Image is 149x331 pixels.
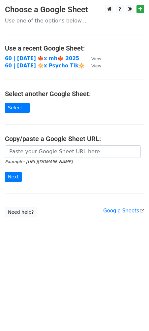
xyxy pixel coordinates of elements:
h4: Select another Google Sheet: [5,90,144,98]
a: View [85,55,101,61]
a: Google Sheets [103,208,144,214]
a: View [85,63,101,69]
small: Example: [URL][DOMAIN_NAME] [5,159,73,164]
h4: Copy/paste a Google Sheet URL: [5,135,144,143]
small: View [91,63,101,68]
p: Use one of the options below... [5,17,144,24]
h3: Choose a Google Sheet [5,5,144,15]
small: View [91,56,101,61]
input: Paste your Google Sheet URL here [5,145,141,158]
input: Next [5,172,22,182]
a: Need help? [5,207,37,217]
h4: Use a recent Google Sheet: [5,44,144,52]
a: Select... [5,103,30,113]
a: 60 | [DATE] 🍁x mh🍁 2025 [5,55,79,61]
a: 60 | [DATE] 🔆x Psycho Tik🔆 [5,63,85,69]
